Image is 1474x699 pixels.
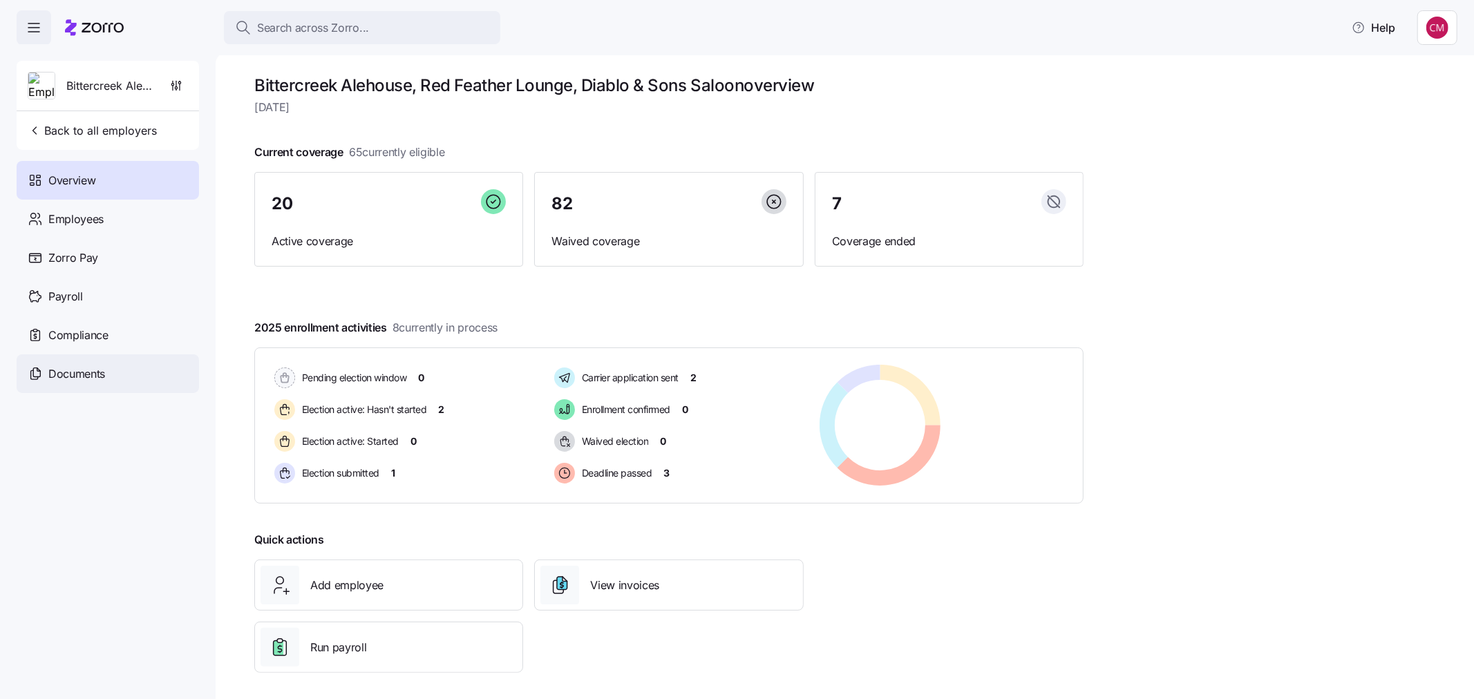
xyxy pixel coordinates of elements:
[28,73,55,100] img: Employer logo
[272,233,506,250] span: Active coverage
[17,316,199,354] a: Compliance
[590,577,659,594] span: View invoices
[66,77,153,95] span: Bittercreek Alehouse, Red Feather Lounge, Diablo & Sons Saloon
[48,249,98,267] span: Zorro Pay
[48,365,105,383] span: Documents
[663,466,670,480] span: 3
[48,211,104,228] span: Employees
[310,639,366,656] span: Run payroll
[254,75,1084,96] h1: Bittercreek Alehouse, Red Feather Lounge, Diablo & Sons Saloon overview
[298,403,427,416] span: Election active: Hasn't started
[254,531,324,548] span: Quick actions
[660,434,666,448] span: 0
[17,200,199,238] a: Employees
[391,466,395,480] span: 1
[224,11,500,44] button: Search across Zorro...
[393,319,498,336] span: 8 currently in process
[48,327,108,344] span: Compliance
[578,371,679,385] span: Carrier application sent
[832,195,842,212] span: 7
[690,371,697,385] span: 2
[254,99,1084,116] span: [DATE]
[48,172,95,189] span: Overview
[310,577,384,594] span: Add employee
[254,319,498,336] span: 2025 enrollment activities
[22,117,162,144] button: Back to all employers
[298,434,399,448] span: Election active: Started
[551,233,786,250] span: Waived coverage
[298,371,407,385] span: Pending election window
[551,195,572,212] span: 82
[1352,19,1395,36] span: Help
[17,354,199,393] a: Documents
[257,19,369,37] span: Search across Zorro...
[682,403,688,416] span: 0
[439,403,445,416] span: 2
[254,144,445,161] span: Current coverage
[17,238,199,277] a: Zorro Pay
[578,434,649,448] span: Waived election
[1341,14,1406,41] button: Help
[272,195,292,212] span: 20
[578,466,652,480] span: Deadline passed
[578,403,670,416] span: Enrollment confirmed
[410,434,417,448] span: 0
[1426,17,1448,39] img: c76f7742dad050c3772ef460a101715e
[832,233,1066,250] span: Coverage ended
[28,122,157,139] span: Back to all employers
[17,277,199,316] a: Payroll
[419,371,425,385] span: 0
[17,161,199,200] a: Overview
[349,144,445,161] span: 65 currently eligible
[48,288,83,305] span: Payroll
[298,466,379,480] span: Election submitted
